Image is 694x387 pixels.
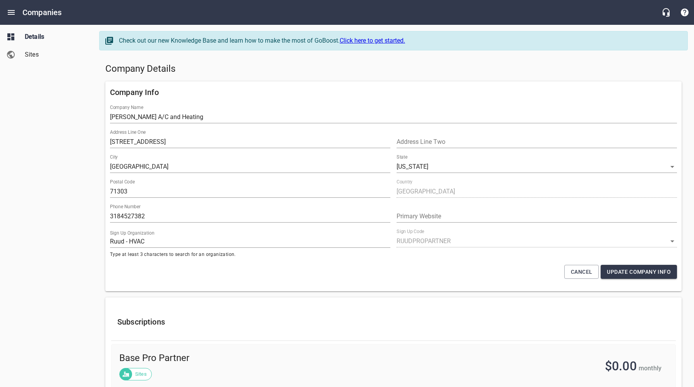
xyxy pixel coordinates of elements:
[119,36,680,45] div: Check out our new Knowledge Base and learn how to make the most of GoBoost.
[397,180,412,184] label: Country
[110,105,143,110] label: Company Name
[601,265,677,279] button: Update Company Info
[110,235,390,248] input: Start typing to search organizations
[397,229,424,234] label: Sign Up Code
[131,370,151,378] span: Sites
[110,86,677,98] h6: Company Info
[25,32,84,41] span: Details
[119,368,152,380] div: Sites
[110,130,146,135] label: Address Line One
[117,316,670,328] h6: Subscriptions
[397,155,407,159] label: State
[110,180,135,184] label: Postal Code
[22,6,62,19] h6: Companies
[605,359,637,373] span: $0.00
[119,352,391,365] span: Base Pro Partner
[657,3,675,22] button: Live Chat
[639,365,661,372] span: monthly
[607,267,671,277] span: Update Company Info
[105,63,682,75] h5: Company Details
[110,155,118,159] label: City
[110,204,141,209] label: Phone Number
[2,3,21,22] button: Open drawer
[571,267,592,277] span: Cancel
[564,265,599,279] button: Cancel
[675,3,694,22] button: Support Portal
[110,251,390,259] span: Type at least 3 characters to search for an organization.
[25,50,84,59] span: Sites
[340,37,405,44] a: Click here to get started.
